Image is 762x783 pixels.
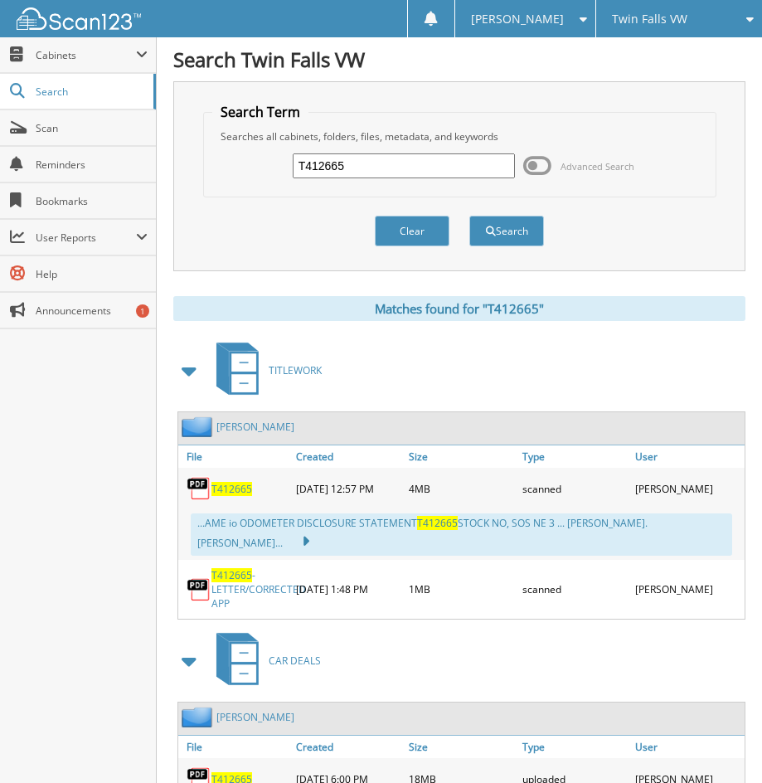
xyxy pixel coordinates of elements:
[36,194,148,208] span: Bookmarks
[292,472,405,505] div: [DATE] 12:57 PM
[631,472,745,505] div: [PERSON_NAME]
[417,516,458,530] span: T412665
[292,564,405,615] div: [DATE] 1:48 PM
[216,710,294,724] a: [PERSON_NAME]
[211,568,252,582] span: T412665
[36,121,148,135] span: Scan
[405,472,518,505] div: 4MB
[631,564,745,615] div: [PERSON_NAME]
[216,420,294,434] a: [PERSON_NAME]
[405,736,518,758] a: Size
[405,445,518,468] a: Size
[136,304,149,318] div: 1
[405,564,518,615] div: 1MB
[269,654,321,668] span: CAR DEALS
[173,296,745,321] div: Matches found for "T412665"
[36,158,148,172] span: Reminders
[211,568,306,610] a: T412665-LETTER/CORRECTED APP
[191,513,732,556] div: ...AME io ODOMETER DISCLOSURE STATEMENT STOCK NO, SOS NE 3 ... [PERSON_NAME].[PERSON_NAME]...
[187,476,211,501] img: PDF.png
[36,231,136,245] span: User Reports
[612,14,687,24] span: Twin Falls VW
[631,445,745,468] a: User
[178,736,292,758] a: File
[182,416,216,437] img: folder2.png
[206,628,321,693] a: CAR DEALS
[36,85,145,99] span: Search
[561,160,634,173] span: Advanced Search
[36,304,148,318] span: Announcements
[269,363,322,377] span: TITLEWORK
[292,445,405,468] a: Created
[173,46,745,73] h1: Search Twin Falls VW
[182,707,216,727] img: folder2.png
[212,103,308,121] legend: Search Term
[631,736,745,758] a: User
[518,564,632,615] div: scanned
[212,129,707,143] div: Searches all cabinets, folders, files, metadata, and keywords
[518,736,632,758] a: Type
[187,577,211,602] img: PDF.png
[17,7,141,30] img: scan123-logo-white.svg
[36,267,148,281] span: Help
[375,216,449,246] button: Clear
[469,216,544,246] button: Search
[518,472,632,505] div: scanned
[178,445,292,468] a: File
[36,48,136,62] span: Cabinets
[211,482,252,496] a: T412665
[206,338,322,403] a: TITLEWORK
[471,14,564,24] span: [PERSON_NAME]
[518,445,632,468] a: Type
[292,736,405,758] a: Created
